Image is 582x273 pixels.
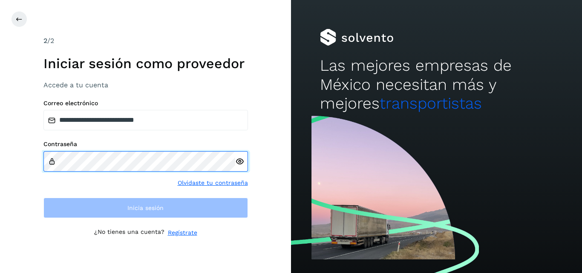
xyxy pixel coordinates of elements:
div: /2 [43,36,248,46]
span: transportistas [380,94,482,112]
h1: Iniciar sesión como proveedor [43,55,248,72]
button: Inicia sesión [43,198,248,218]
span: 2 [43,37,47,45]
label: Correo electrónico [43,100,248,107]
p: ¿No tienes una cuenta? [94,228,164,237]
h3: Accede a tu cuenta [43,81,248,89]
label: Contraseña [43,141,248,148]
a: Olvidaste tu contraseña [178,178,248,187]
a: Regístrate [168,228,197,237]
span: Inicia sesión [127,205,164,211]
h2: Las mejores empresas de México necesitan más y mejores [320,56,553,113]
